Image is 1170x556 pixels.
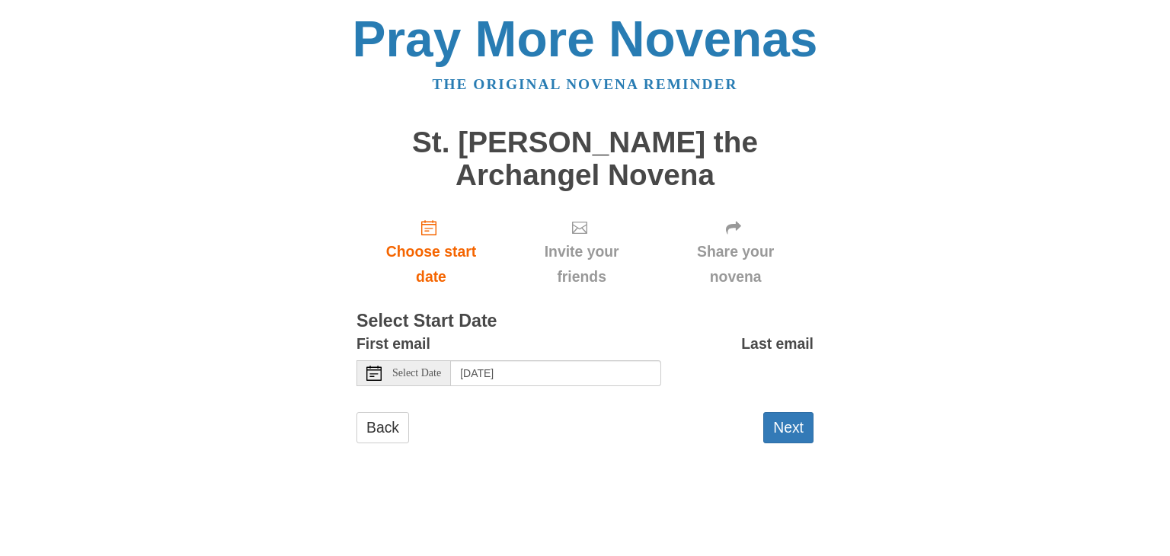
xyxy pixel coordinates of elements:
span: Choose start date [372,239,491,289]
div: Click "Next" to confirm your start date first. [657,206,814,297]
h3: Select Start Date [356,312,814,331]
h1: St. [PERSON_NAME] the Archangel Novena [356,126,814,191]
div: Click "Next" to confirm your start date first. [506,206,657,297]
span: Select Date [392,368,441,379]
label: First email [356,331,430,356]
span: Share your novena [673,239,798,289]
span: Invite your friends [521,239,642,289]
button: Next [763,412,814,443]
a: Choose start date [356,206,506,297]
a: Back [356,412,409,443]
label: Last email [741,331,814,356]
a: Pray More Novenas [353,11,818,67]
a: The original novena reminder [433,76,738,92]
